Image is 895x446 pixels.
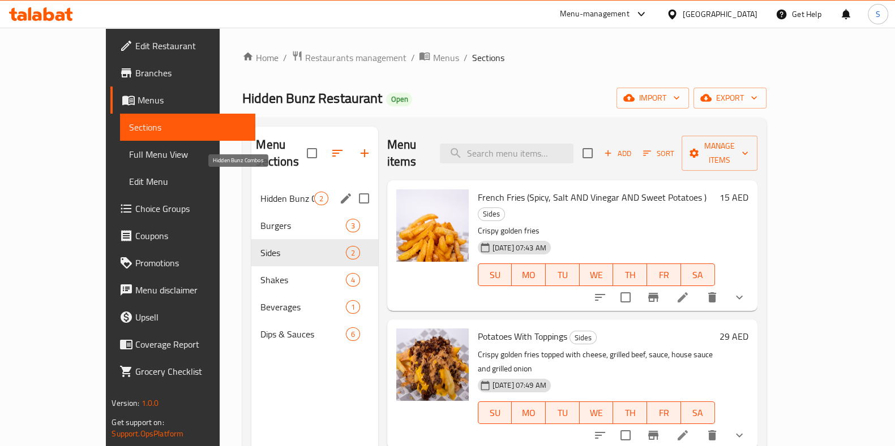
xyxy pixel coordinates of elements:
a: Branches [110,59,255,86]
span: Hidden Bunz Combos [260,192,314,205]
button: FR [647,401,681,424]
button: SA [681,263,715,286]
button: WE [580,401,614,424]
span: Menus [138,93,246,107]
span: Select all sections [300,141,324,165]
span: MO [516,405,541,421]
button: WE [580,263,614,286]
span: Choice Groups [135,202,246,215]
h2: Menu items [387,136,426,170]
a: Menus [110,86,255,114]
span: S [876,8,880,20]
span: Hidden Bunz Restaurant [242,85,382,111]
span: TU [550,267,575,283]
span: Grocery Checklist [135,365,246,378]
button: export [693,88,766,109]
span: SA [686,405,710,421]
span: French Fries (Spicy, Salt AND Vinegar AND Sweet Potatoes ) [478,189,706,206]
p: Crispy golden fries topped with cheese, grilled beef, sauce, house sauce and grilled onion [478,348,715,376]
span: 2 [346,248,359,258]
span: Version: [112,396,139,410]
button: edit [337,190,354,207]
a: Edit menu item [676,428,690,442]
span: 1 [346,302,359,313]
button: TU [546,263,580,286]
span: Menu disclaimer [135,283,246,297]
span: Open [386,94,412,104]
h6: 29 AED [720,328,748,344]
div: items [346,246,360,259]
a: Support.OpsPlatform [112,426,183,441]
h6: 15 AED [720,189,748,205]
a: Upsell [110,304,255,331]
button: SU [478,263,512,286]
button: delete [699,284,726,311]
span: MO [516,267,541,283]
a: Restaurants management [292,50,406,65]
p: Crispy golden fries [478,224,715,238]
span: Sides [260,246,345,259]
div: Sides [569,331,597,344]
a: Coupons [110,222,255,249]
span: Coverage Report [135,337,246,351]
span: Shakes [260,273,345,287]
span: Edit Restaurant [135,39,246,53]
span: Sections [472,51,504,64]
li: / [283,51,287,64]
span: Select to update [614,285,637,309]
span: FR [652,405,676,421]
span: Add item [599,145,636,162]
a: Choice Groups [110,195,255,222]
div: [GEOGRAPHIC_DATA] [683,8,757,20]
a: Edit Menu [120,168,255,195]
nav: Menu sections [251,180,378,352]
span: Get support on: [112,415,164,430]
span: 2 [315,193,328,204]
span: 4 [346,275,359,285]
a: Menu disclaimer [110,276,255,304]
span: Restaurants management [305,51,406,64]
li: / [463,51,467,64]
span: Menus [432,51,459,64]
button: SA [681,401,715,424]
button: FR [647,263,681,286]
a: Edit Restaurant [110,32,255,59]
span: export [703,91,757,105]
button: TH [613,263,647,286]
span: WE [584,267,609,283]
span: Full Menu View [129,148,246,161]
div: Menu-management [560,7,630,21]
span: TH [618,405,643,421]
div: Hidden Bunz Combos2edit [251,185,378,212]
button: TH [613,401,647,424]
button: sort-choices [586,284,614,311]
span: Beverages [260,300,345,314]
span: TU [550,405,575,421]
div: items [314,192,328,205]
a: Grocery Checklist [110,358,255,385]
button: Add [599,145,636,162]
div: items [346,219,360,232]
button: Add section [351,140,378,167]
div: Shakes4 [251,266,378,293]
h2: Menu sections [256,136,306,170]
img: French Fries (Spicy, Salt AND Vinegar AND Sweet Potatoes ) [396,189,469,262]
a: Coverage Report [110,331,255,358]
span: Edit Menu [129,175,246,188]
div: Sides2 [251,239,378,266]
span: SA [686,267,710,283]
span: Manage items [691,139,748,167]
div: Dips & Sauces6 [251,321,378,348]
span: [DATE] 07:43 AM [488,243,551,253]
a: Sections [120,114,255,141]
div: items [346,273,360,287]
span: import [626,91,680,105]
button: MO [512,263,546,286]
a: Menus [419,50,459,65]
span: Sides [570,331,596,344]
span: 3 [346,220,359,231]
div: items [346,327,360,341]
svg: Show Choices [733,291,746,304]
